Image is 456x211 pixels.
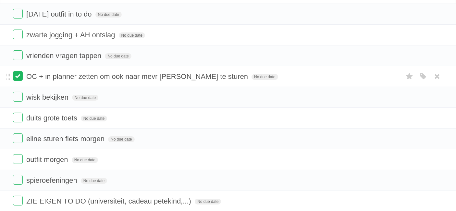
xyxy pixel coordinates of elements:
[13,9,23,19] label: Done
[13,113,23,122] label: Done
[13,196,23,205] label: Done
[81,178,107,184] span: No due date
[72,157,98,163] span: No due date
[95,12,122,18] span: No due date
[13,175,23,185] label: Done
[26,114,79,122] span: duits grote toets
[26,31,117,39] span: zwarte jogging + AH ontslag
[119,32,145,38] span: No due date
[13,50,23,60] label: Done
[26,93,70,101] span: wisk bekijken
[13,133,23,143] label: Done
[252,74,278,80] span: No due date
[26,135,106,143] span: eline sturen fiets morgen
[13,154,23,164] label: Done
[403,71,416,82] label: Star task
[81,116,107,121] span: No due date
[13,30,23,39] label: Done
[26,10,93,18] span: [DATE] outfit in to do
[108,136,134,142] span: No due date
[195,199,221,205] span: No due date
[72,95,98,101] span: No due date
[26,72,250,81] span: OC + in planner zetten om ook naar mevr [PERSON_NAME] te sturen
[26,52,103,60] span: vrienden vragen tappen
[13,71,23,81] label: Done
[105,53,131,59] span: No due date
[26,155,69,164] span: outfit morgen
[26,197,193,205] span: ZIE EIGEN TO DO (universiteit, cadeau petekind,...)
[13,92,23,102] label: Done
[26,176,79,184] span: spieroefeningen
